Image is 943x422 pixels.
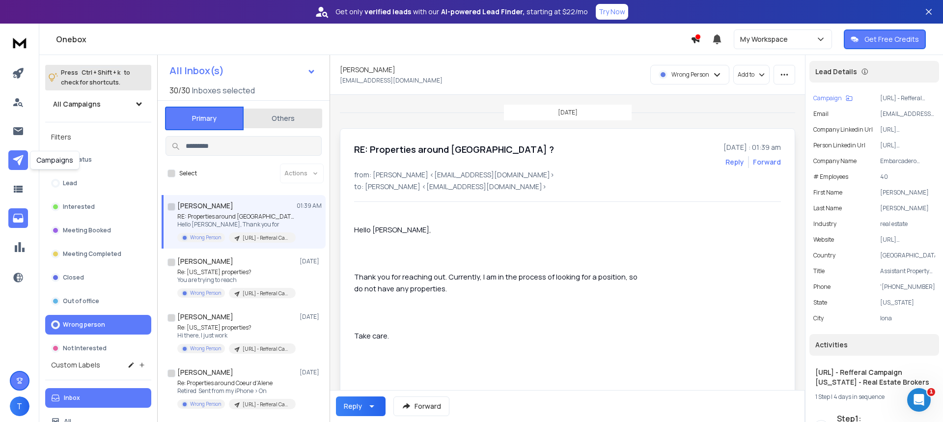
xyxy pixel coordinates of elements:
p: [PERSON_NAME] [880,189,935,197]
button: Out of office [45,291,151,311]
p: My Workspace [740,34,792,44]
p: Company Linkedin Url [813,126,873,134]
div: Reply [344,401,362,411]
p: [EMAIL_ADDRESS][DOMAIN_NAME] [880,110,935,118]
button: Primary [165,107,244,130]
button: Wrong person [45,315,151,335]
div: Activities [809,334,939,356]
p: Press to check for shortcuts. [61,68,130,87]
div: Campaigns [30,151,80,169]
p: Lead Details [815,67,857,77]
button: Inbox [45,388,151,408]
strong: AI-powered Lead Finder, [441,7,525,17]
button: Reply [725,157,744,167]
p: Last Name [813,204,842,212]
p: Wrong Person [190,400,221,408]
p: website [813,236,834,244]
p: City [813,314,824,322]
button: Interested [45,197,151,217]
h1: All Inbox(s) [169,66,224,76]
p: Hello [PERSON_NAME], Thank you for [177,221,295,228]
p: Wrong Person [671,71,709,79]
button: Get Free Credits [844,29,926,49]
button: All Inbox(s) [162,61,324,81]
p: Retired Sent from my iPhone > On [177,387,295,395]
div: Forward [753,157,781,167]
button: All Status [45,150,151,169]
p: State [813,299,827,307]
p: Assistant Property Manager [880,267,935,275]
img: logo [10,33,29,52]
p: from: [PERSON_NAME] <[EMAIL_ADDRESS][DOMAIN_NAME]> [354,170,781,180]
span: Hello [PERSON_NAME], [354,225,431,234]
p: [URL][DOMAIN_NAME][PERSON_NAME] [880,141,935,149]
span: 1 [927,388,935,396]
span: 30 / 30 [169,84,190,96]
span: Ctrl + Shift + k [80,67,122,78]
p: 01:39 AM [297,202,322,210]
p: Re: [US_STATE] properties? [177,324,295,332]
p: [URL] - Refferal Campaign [US_STATE] - Real Estate Brokers [243,290,290,297]
span: 1 Step [815,393,830,401]
iframe: Intercom live chat [907,388,931,412]
p: [EMAIL_ADDRESS][DOMAIN_NAME] [340,77,443,84]
p: [URL][DOMAIN_NAME] [880,236,935,244]
h1: [PERSON_NAME] [340,65,395,75]
p: Add to [738,71,754,79]
h1: [PERSON_NAME] [177,256,233,266]
p: First Name [813,189,842,197]
p: industry [813,220,836,228]
h1: [PERSON_NAME] [177,312,233,322]
button: Lead [45,173,151,193]
h1: [PERSON_NAME] [177,367,233,377]
button: T [10,396,29,416]
p: [URL] - Refferal Campaign [US_STATE] - Real Estate Brokers [243,345,290,353]
button: Reply [336,396,386,416]
span: 4 days in sequence [833,393,885,401]
p: Try Now [599,7,625,17]
p: Email [813,110,829,118]
p: [DATE] [300,313,322,321]
p: [DATE] [300,368,322,376]
p: Inbox [64,394,80,402]
p: [DATE] [558,109,578,116]
p: Re: [US_STATE] properties? [177,268,295,276]
h3: Filters [45,130,151,144]
h1: Onebox [56,33,691,45]
p: Out of office [63,297,99,305]
span: Take care. [354,331,389,340]
p: [DATE] : 01:39 am [723,142,781,152]
h3: Custom Labels [51,360,100,370]
label: Select [179,169,197,177]
h1: RE: Properties around [GEOGRAPHIC_DATA] ? [354,142,554,156]
p: [URL] - Refferal Campaign [US_STATE] - Real Estate Brokers [880,94,935,102]
h3: Inboxes selected [192,84,255,96]
p: Meeting Booked [63,226,111,234]
p: Wrong Person [190,345,221,352]
p: [PERSON_NAME] [880,204,935,212]
p: Company Name [813,157,857,165]
p: Re: Properties around Coeur d'Alene [177,379,295,387]
div: | [815,393,933,401]
p: to: [PERSON_NAME] <[EMAIL_ADDRESS][DOMAIN_NAME]> [354,182,781,192]
p: # Employees [813,173,848,181]
p: Wrong person [63,321,105,329]
p: Country [813,252,835,259]
h1: All Campaigns [53,99,101,109]
p: Phone [813,283,831,291]
p: Get only with our starting at $22/mo [335,7,588,17]
span: Thank you for reaching out. Currently, I am in the process of looking for a position, so do not h... [354,272,639,293]
button: Campaign [813,94,853,102]
button: All Campaigns [45,94,151,114]
button: Others [244,108,322,129]
button: Closed [45,268,151,287]
p: Iona [880,314,935,322]
p: 40 [880,173,935,181]
p: '[PHONE_NUMBER] [880,283,935,291]
p: Embarcadero Capital Partners [880,157,935,165]
strong: verified leads [364,7,411,17]
p: Wrong Person [190,289,221,297]
p: Meeting Completed [63,250,121,258]
p: real estate [880,220,935,228]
